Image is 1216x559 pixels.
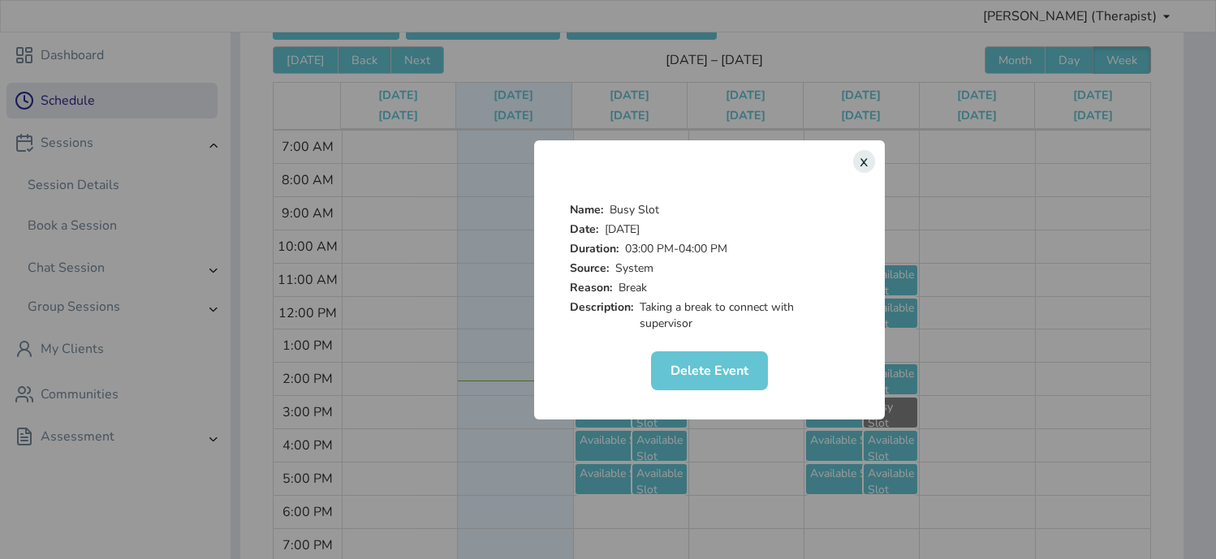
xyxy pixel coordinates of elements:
[570,241,619,257] label: Duration:
[619,280,647,296] p: Break
[570,299,633,332] label: Description:
[625,241,727,257] p: 03:00 PM - 04:00 PM
[570,280,612,296] label: Reason:
[610,202,659,218] p: Busy Slot
[640,299,849,332] p: Taking a break to connect with supervisor
[853,150,875,173] div: x
[570,260,609,277] label: Source:
[570,221,598,238] label: Date:
[605,221,640,238] p: [DATE]
[570,202,603,218] label: Name:
[615,260,653,277] p: System
[651,351,768,390] button: Delete Event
